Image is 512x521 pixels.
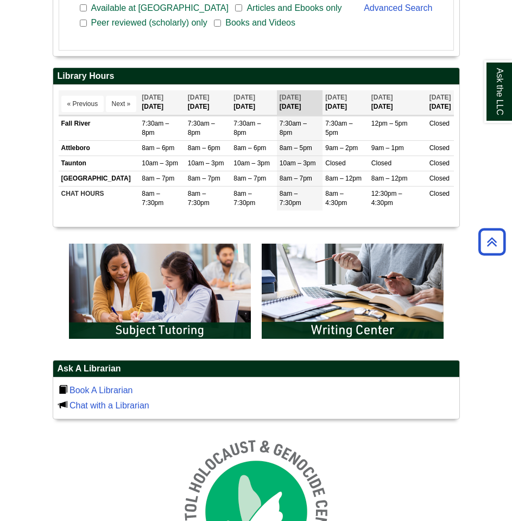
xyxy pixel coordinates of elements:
th: [DATE] [323,90,369,115]
span: 8am – 7pm [142,175,174,182]
a: Back to Top [475,234,509,249]
th: [DATE] [185,90,231,115]
th: [DATE] [139,90,185,115]
span: 8am – 7pm [188,175,220,182]
input: Peer reviewed (scholarly) only [80,18,87,28]
span: 10am – 3pm [188,159,224,167]
span: 12pm – 5pm [371,120,408,127]
a: Chat with a Librarian [69,401,149,410]
span: 10am – 3pm [142,159,178,167]
span: 10am – 3pm [233,159,270,167]
span: 8am – 7:30pm [142,190,163,207]
span: [DATE] [280,94,301,101]
h2: Ask A Librarian [53,361,459,377]
span: 7:30am – 5pm [325,120,352,137]
span: Closed [429,144,450,152]
span: 9am – 1pm [371,144,404,152]
span: 7:30am – 8pm [233,120,261,137]
span: 8am – 7:30pm [188,190,210,207]
span: 10am – 3pm [280,159,316,167]
button: « Previous [61,96,104,112]
th: [DATE] [231,90,277,115]
span: 8am – 7:30pm [233,190,255,207]
span: [DATE] [188,94,210,101]
span: Available at [GEOGRAPHIC_DATA] [87,2,233,15]
span: 8am – 12pm [325,175,362,182]
span: Closed [429,175,450,182]
span: 8am – 4:30pm [325,190,347,207]
th: [DATE] [277,90,323,115]
span: 7:30am – 8pm [188,120,215,137]
div: slideshow [64,238,449,349]
span: Closed [429,190,450,197]
img: Subject Tutoring Information [64,238,256,344]
span: [DATE] [429,94,451,101]
a: Book A Librarian [69,386,133,395]
img: Writing Center Information [256,238,449,344]
span: Closed [429,159,450,167]
th: [DATE] [427,90,454,115]
span: Closed [371,159,391,167]
input: Books and Videos [214,18,221,28]
span: 8am – 7pm [233,175,266,182]
span: Closed [429,120,450,127]
td: Taunton [59,156,140,171]
span: [DATE] [325,94,347,101]
span: 8am – 5pm [280,144,312,152]
td: CHAT HOURS [59,187,140,211]
span: 7:30am – 8pm [280,120,307,137]
span: 8am – 7pm [280,175,312,182]
td: [GEOGRAPHIC_DATA] [59,171,140,187]
span: 8am – 12pm [371,175,408,182]
span: Peer reviewed (scholarly) only [87,16,212,29]
td: Fall River [59,116,140,140]
td: Attleboro [59,140,140,156]
span: [DATE] [142,94,163,101]
span: 9am – 2pm [325,144,358,152]
span: [DATE] [233,94,255,101]
th: [DATE] [369,90,427,115]
span: 8am – 6pm [142,144,174,152]
span: 8am – 6pm [233,144,266,152]
span: 7:30am – 8pm [142,120,169,137]
h2: Library Hours [53,68,459,85]
input: Articles and Ebooks only [235,3,242,13]
span: 8am – 7:30pm [280,190,301,207]
input: Available at [GEOGRAPHIC_DATA] [80,3,87,13]
button: Next » [106,96,137,112]
span: Closed [325,159,345,167]
span: 12:30pm – 4:30pm [371,190,402,207]
span: Books and Videos [221,16,300,29]
span: Articles and Ebooks only [242,2,346,15]
span: 8am – 6pm [188,144,220,152]
a: Advanced Search [364,3,432,13]
span: [DATE] [371,94,393,101]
